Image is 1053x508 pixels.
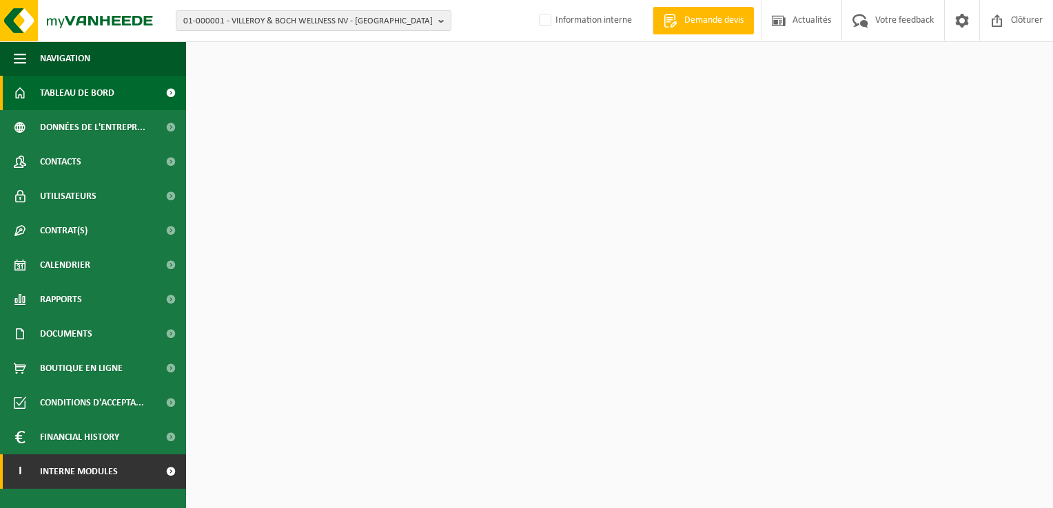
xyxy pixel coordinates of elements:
[40,351,123,385] span: Boutique en ligne
[40,420,119,454] span: Financial History
[176,10,451,31] button: 01-000001 - VILLEROY & BOCH WELLNESS NV - [GEOGRAPHIC_DATA]
[536,10,632,31] label: Information interne
[14,454,26,489] span: I
[40,41,90,76] span: Navigation
[40,179,96,213] span: Utilisateurs
[653,7,754,34] a: Demande devis
[40,454,118,489] span: Interne modules
[40,385,144,420] span: Conditions d'accepta...
[40,145,81,179] span: Contacts
[681,14,747,28] span: Demande devis
[40,110,145,145] span: Données de l'entrepr...
[40,317,92,351] span: Documents
[40,76,114,110] span: Tableau de bord
[40,213,88,248] span: Contrat(s)
[40,282,82,317] span: Rapports
[40,248,90,282] span: Calendrier
[183,11,433,32] span: 01-000001 - VILLEROY & BOCH WELLNESS NV - [GEOGRAPHIC_DATA]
